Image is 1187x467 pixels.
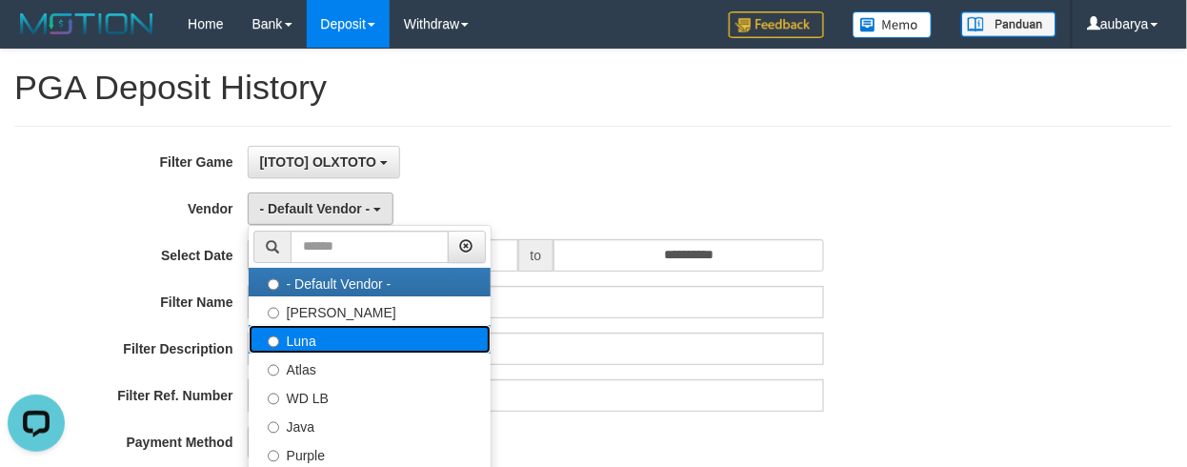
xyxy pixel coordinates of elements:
[8,8,65,65] button: Open LiveChat chat widget
[518,239,554,272] span: to
[961,11,1056,37] img: panduan.png
[14,10,159,38] img: MOTION_logo.png
[729,11,824,38] img: Feedback.jpg
[853,11,933,38] img: Button%20Memo.svg
[268,307,280,319] input: [PERSON_NAME]
[14,69,1173,107] h1: PGA Deposit History
[249,411,491,439] label: Java
[249,296,491,325] label: [PERSON_NAME]
[268,278,280,291] input: - Default Vendor -
[268,364,280,376] input: Atlas
[249,354,491,382] label: Atlas
[248,146,401,178] button: [ITOTO] OLXTOTO
[268,393,280,405] input: WD LB
[249,325,491,354] label: Luna
[268,421,280,434] input: Java
[249,268,491,296] label: - Default Vendor -
[268,335,280,348] input: Luna
[260,201,371,216] span: - Default Vendor -
[248,193,394,225] button: - Default Vendor -
[260,154,377,170] span: [ITOTO] OLXTOTO
[268,450,280,462] input: Purple
[249,382,491,411] label: WD LB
